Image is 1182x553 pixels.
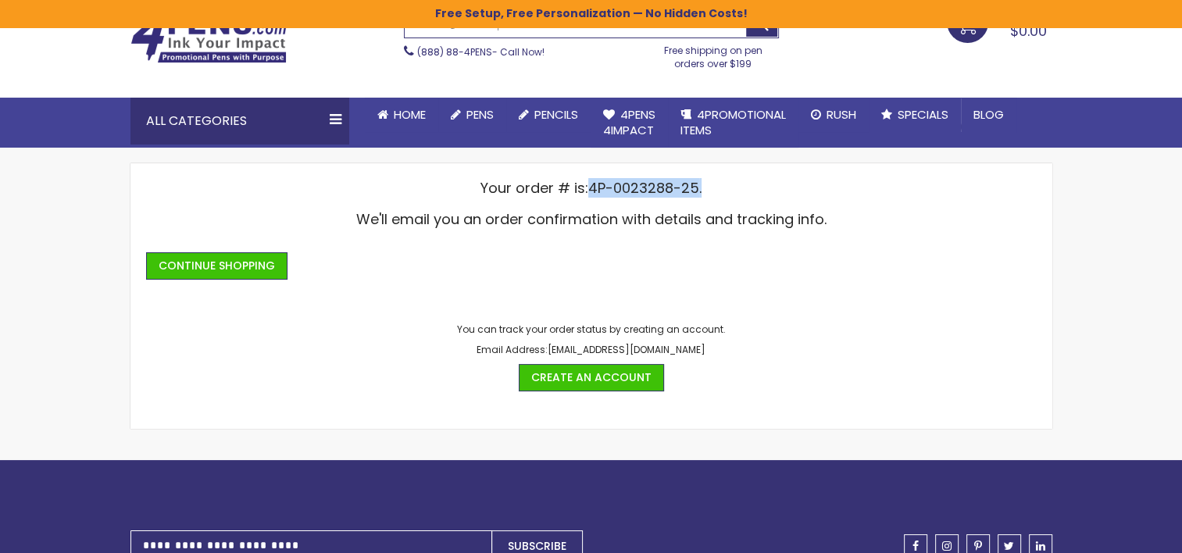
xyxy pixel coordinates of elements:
[146,344,1037,356] p: :
[365,98,438,132] a: Home
[1004,541,1014,551] span: twitter
[591,98,668,148] a: 4Pens4impact
[394,106,426,123] span: Home
[417,45,492,59] a: (888) 88-4PENS
[942,541,952,551] span: instagram
[974,541,982,551] span: pinterest
[417,45,545,59] span: - Call Now!
[548,343,705,356] span: [EMAIL_ADDRESS][DOMAIN_NAME]
[973,106,1004,123] span: Blog
[898,106,948,123] span: Specials
[159,258,275,273] span: Continue Shopping
[1010,21,1047,41] span: $0.00
[477,343,545,356] span: Email Address
[146,179,1037,198] p: Your order # is: .
[648,38,779,70] div: Free shipping on pen orders over $199
[680,106,786,138] span: 4PROMOTIONAL ITEMS
[438,98,506,132] a: Pens
[668,98,798,148] a: 4PROMOTIONALITEMS
[130,13,287,63] img: 4Pens Custom Pens and Promotional Products
[1036,541,1045,551] span: linkedin
[531,369,652,385] span: Create an Account
[961,98,1016,132] a: Blog
[588,178,699,198] span: 4P-0023288-25
[146,323,1037,336] p: You can track your order status by creating an account.
[130,98,349,144] div: All Categories
[912,541,919,551] span: facebook
[869,98,961,132] a: Specials
[519,364,664,391] a: Create an Account
[827,106,856,123] span: Rush
[466,106,494,123] span: Pens
[603,106,655,138] span: 4Pens 4impact
[146,252,287,280] a: Continue Shopping
[146,210,1037,229] p: We'll email you an order confirmation with details and tracking info.
[506,98,591,132] a: Pencils
[798,98,869,132] a: Rush
[534,106,578,123] span: Pencils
